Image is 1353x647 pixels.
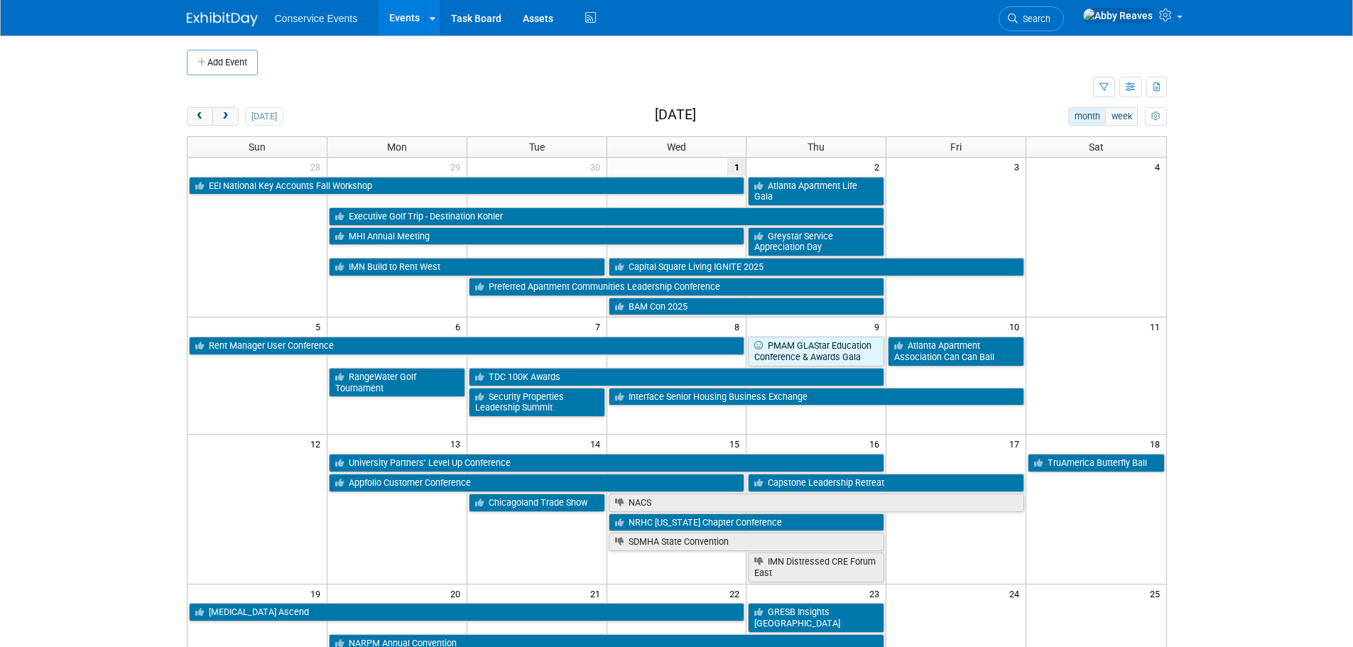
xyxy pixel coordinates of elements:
span: Fri [950,141,962,153]
a: Search [999,6,1064,31]
button: myCustomButton [1145,107,1166,126]
a: Chicagoland Trade Show [469,494,605,512]
button: prev [187,107,213,126]
button: week [1105,107,1138,126]
span: 16 [868,435,886,452]
span: Tue [529,141,545,153]
a: RangeWater Golf Tournament [329,368,465,397]
span: 3 [1013,158,1026,175]
span: 1 [727,158,746,175]
span: 14 [589,435,607,452]
span: 15 [728,435,746,452]
a: IMN Distressed CRE Forum East [748,553,884,582]
span: 19 [309,585,327,602]
a: NRHC [US_STATE] Chapter Conference [609,513,885,532]
a: MHI Annual Meeting [329,227,745,246]
a: GRESB Insights [GEOGRAPHIC_DATA] [748,603,884,632]
span: Conservice Events [275,13,358,24]
i: Personalize Calendar [1151,112,1161,121]
span: 11 [1148,317,1166,335]
span: 17 [1008,435,1026,452]
a: NACS [609,494,1025,512]
span: 29 [449,158,467,175]
a: BAM Con 2025 [609,298,885,316]
span: 4 [1153,158,1166,175]
span: 13 [449,435,467,452]
span: 24 [1008,585,1026,602]
a: Rent Manager User Conference [189,337,745,355]
a: TruAmerica Butterfly Ball [1028,454,1164,472]
span: 22 [728,585,746,602]
a: EEI National Key Accounts Fall Workshop [189,177,745,195]
span: Sun [249,141,266,153]
span: Wed [667,141,686,153]
span: 7 [594,317,607,335]
h2: [DATE] [655,107,696,123]
span: Thu [808,141,825,153]
a: Interface Senior Housing Business Exchange [609,388,1025,406]
span: 9 [873,317,886,335]
a: Greystar Service Appreciation Day [748,227,884,256]
button: next [212,107,239,126]
span: 5 [314,317,327,335]
span: Sat [1089,141,1104,153]
span: 2 [873,158,886,175]
a: Atlanta Apartment Association Can Can Ball [888,337,1024,366]
a: Atlanta Apartment Life Gala [748,177,884,206]
span: Mon [387,141,407,153]
span: 20 [449,585,467,602]
a: University Partners’ Level Up Conference [329,454,884,472]
span: 8 [733,317,746,335]
a: IMN Build to Rent West [329,258,605,276]
a: Preferred Apartment Communities Leadership Conference [469,278,885,296]
a: PMAM GLAStar Education Conference & Awards Gala [748,337,884,366]
a: Executive Golf Trip - Destination Kohler [329,207,884,226]
a: SDMHA State Convention [609,533,885,551]
button: month [1068,107,1106,126]
span: 6 [454,317,467,335]
span: Search [1018,13,1050,24]
a: Capstone Leadership Retreat [748,474,1024,492]
span: 30 [589,158,607,175]
button: Add Event [187,50,258,75]
button: [DATE] [245,107,283,126]
span: 25 [1148,585,1166,602]
span: 12 [309,435,327,452]
a: Capital Square Living IGNITE 2025 [609,258,1025,276]
span: 21 [589,585,607,602]
span: 18 [1148,435,1166,452]
a: TDC 100K Awards [469,368,885,386]
span: 23 [868,585,886,602]
span: 10 [1008,317,1026,335]
a: [MEDICAL_DATA] Ascend [189,603,745,621]
a: Appfolio Customer Conference [329,474,745,492]
span: 28 [309,158,327,175]
a: Security Properties Leadership Summit [469,388,605,417]
img: ExhibitDay [187,12,258,26]
img: Abby Reaves [1082,8,1153,23]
